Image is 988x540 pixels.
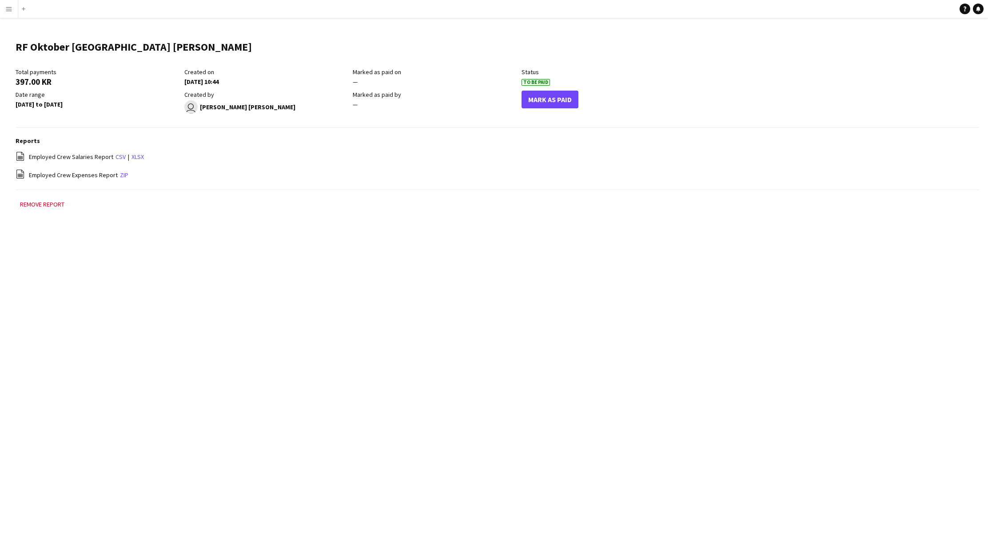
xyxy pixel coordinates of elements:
[131,153,144,161] a: xlsx
[353,68,517,76] div: Marked as paid on
[353,91,517,99] div: Marked as paid by
[16,199,69,210] button: Remove report
[16,78,180,86] div: 397.00 KR
[29,171,118,179] span: Employed Crew Expenses Report
[184,68,349,76] div: Created on
[522,68,686,76] div: Status
[353,100,358,108] span: —
[522,79,550,86] span: To Be Paid
[29,153,113,161] span: Employed Crew Salaries Report
[116,153,126,161] a: csv
[184,91,349,99] div: Created by
[522,91,578,108] button: Mark As Paid
[353,78,358,86] span: —
[120,171,128,179] a: zip
[16,68,180,76] div: Total payments
[16,40,252,54] h1: RF Oktober [GEOGRAPHIC_DATA] [PERSON_NAME]
[16,91,180,99] div: Date range
[16,151,979,163] div: |
[184,78,349,86] div: [DATE] 10:44
[184,100,349,114] div: [PERSON_NAME] [PERSON_NAME]
[16,100,180,108] div: [DATE] to [DATE]
[16,137,979,145] h3: Reports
